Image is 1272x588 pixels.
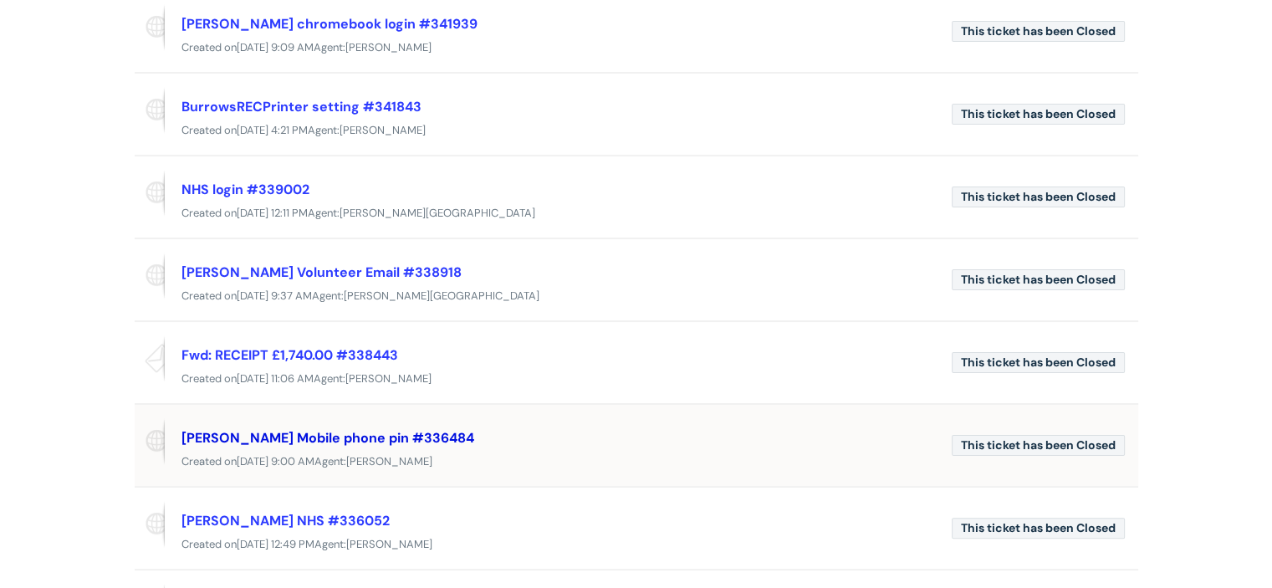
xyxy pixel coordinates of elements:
span: [DATE] 9:37 AM [237,289,312,303]
span: [PERSON_NAME] [346,537,432,551]
span: This ticket has been Closed [952,21,1125,42]
span: Reported via portal [135,418,165,465]
span: [PERSON_NAME] [340,123,426,137]
a: [PERSON_NAME] NHS #336052 [181,512,390,529]
div: Created on Agent: [135,38,1138,59]
span: Reported via portal [135,87,165,134]
span: This ticket has been Closed [952,187,1125,207]
a: [PERSON_NAME] chromebook login #341939 [181,15,478,33]
div: Created on Agent: [135,203,1138,224]
span: [PERSON_NAME][GEOGRAPHIC_DATA] [340,206,535,220]
span: This ticket has been Closed [952,269,1125,290]
a: [PERSON_NAME] Mobile phone pin #336484 [181,429,474,447]
span: This ticket has been Closed [952,518,1125,539]
div: Created on Agent: [135,534,1138,555]
span: This ticket has been Closed [952,435,1125,456]
span: [DATE] 12:11 PM [237,206,308,220]
div: Created on Agent: [135,369,1138,390]
span: [PERSON_NAME][GEOGRAPHIC_DATA] [344,289,539,303]
a: Fwd: RECEIPT £1,740.00 #338443 [181,346,398,364]
span: Reported via portal [135,4,165,51]
span: This ticket has been Closed [952,104,1125,125]
a: BurrowsRECPrinter setting #341843 [181,98,421,115]
span: [DATE] 12:49 PM [237,537,314,551]
span: [PERSON_NAME] [345,371,432,386]
span: [DATE] 4:21 PM [237,123,308,137]
div: Created on Agent: [135,452,1138,473]
a: NHS login #339002 [181,181,309,198]
span: [DATE] 11:06 AM [237,371,314,386]
div: Created on Agent: [135,286,1138,307]
a: [PERSON_NAME] Volunteer Email #338918 [181,263,462,281]
span: [DATE] 9:00 AM [237,454,314,468]
span: [PERSON_NAME] [345,40,432,54]
span: Reported via portal [135,501,165,548]
span: [PERSON_NAME] [346,454,432,468]
span: Reported via email [135,335,165,382]
span: Reported via portal [135,253,165,299]
div: Created on Agent: [135,120,1138,141]
span: This ticket has been Closed [952,352,1125,373]
span: Reported via portal [135,170,165,217]
span: [DATE] 9:09 AM [237,40,314,54]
